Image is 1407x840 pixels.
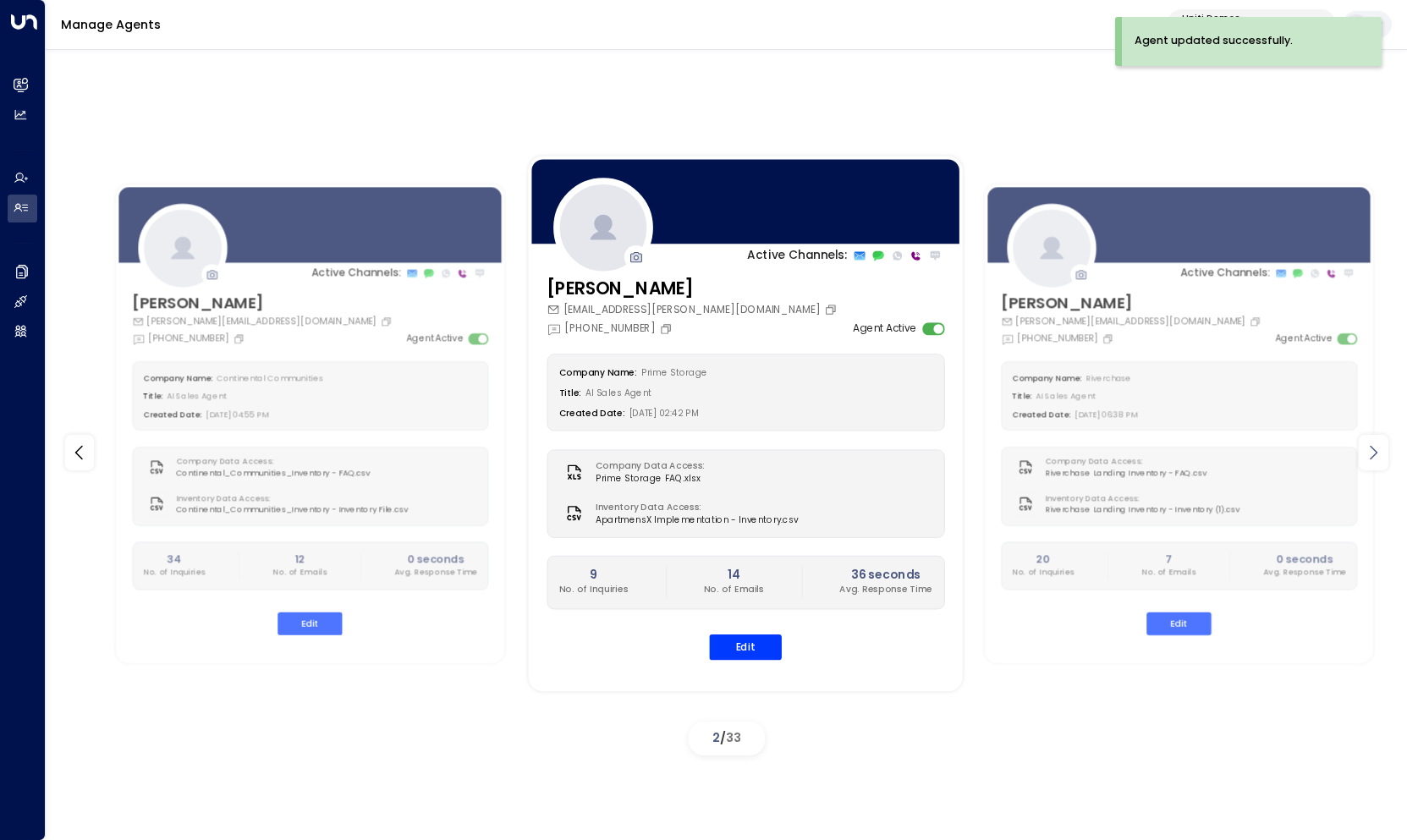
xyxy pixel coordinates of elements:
span: Riverchase Landing Inventory - FAQ.csv [1044,469,1206,480]
span: [DATE] 06:38 PM [1074,409,1138,420]
div: [PHONE_NUMBER] [547,321,675,337]
label: Company Name: [143,373,212,384]
h2: 7 [1141,552,1195,567]
span: AI Sales Agent [168,392,227,403]
h2: 14 [704,567,764,585]
p: No. of Emails [1141,568,1195,579]
button: Copy [1102,333,1116,345]
p: No. of Inquiries [559,585,629,597]
div: [PHONE_NUMBER] [132,332,247,346]
h2: 0 seconds [394,552,477,567]
label: Title: [143,392,163,403]
span: AI Sales Agent [586,387,652,399]
p: Avg. Response Time [1263,568,1346,579]
span: Continental_Communities_Inventory - Inventory File.csv [176,504,409,516]
p: No. of Emails [272,568,327,579]
label: Inventory Data Access: [176,493,402,505]
label: Company Name: [559,367,637,379]
div: [EMAIL_ADDRESS][PERSON_NAME][DOMAIN_NAME] [547,303,840,318]
h3: [PERSON_NAME] [547,277,840,303]
button: Copy [380,316,394,328]
p: No. of Inquiries [143,568,205,579]
span: [DATE] 04:55 PM [206,409,268,420]
button: Copy [1249,316,1263,328]
span: 33 [726,729,741,746]
p: Uniti Demos [1182,14,1304,24]
div: [PERSON_NAME][EMAIL_ADDRESS][DOMAIN_NAME] [1001,316,1264,329]
p: No. of Inquiries [1012,568,1074,579]
button: Edit [710,635,783,661]
label: Company Data Access: [596,460,705,473]
span: 2 [712,729,720,746]
h2: 36 seconds [840,567,932,585]
label: Company Data Access: [176,457,364,469]
label: Created Date: [559,408,625,420]
label: Agent Active [853,321,917,337]
span: Continental_Communities_Inventory - FAQ.csv [176,469,371,480]
button: Edit [278,612,343,635]
p: Active Channels: [747,248,847,266]
label: Created Date: [143,409,202,420]
p: Active Channels: [1180,266,1269,282]
span: Continental Communities [217,373,323,384]
div: / [689,722,765,755]
h2: 20 [1012,552,1074,567]
p: Active Channels: [311,266,400,282]
h2: 34 [143,552,205,567]
span: Prime Storage [641,367,708,379]
button: Copy [233,333,247,345]
span: Riverchase [1085,373,1131,384]
label: Title: [1012,392,1032,403]
span: Riverchase Landing Inventory - Inventory (1).csv [1044,504,1239,516]
h2: 0 seconds [1263,552,1346,567]
span: Prime Storage FAQ.xlsx [596,474,712,486]
span: AI Sales Agent [1036,392,1095,403]
p: No. of Emails [704,585,764,597]
label: Agent Active [406,332,464,346]
button: Copy [824,304,840,316]
div: Agent updated successfully. [1135,33,1293,49]
p: Avg. Response Time [840,585,932,597]
span: [DATE] 02:42 PM [629,408,700,420]
h3: [PERSON_NAME] [1001,292,1264,316]
label: Title: [559,387,582,399]
label: Created Date: [1012,409,1071,420]
h2: 12 [272,552,327,567]
label: Company Data Access: [1044,457,1200,469]
span: ApartmensX Implementation - Inventory.csv [596,514,798,527]
label: Company Name: [1012,373,1081,384]
h2: 9 [559,567,629,585]
a: Manage Agents [61,16,161,33]
button: Uniti Demos4c025b01-9fa0-46ff-ab3a-a620b886896e [1167,9,1336,41]
h3: [PERSON_NAME] [132,292,395,316]
div: [PERSON_NAME][EMAIL_ADDRESS][DOMAIN_NAME] [132,316,395,329]
label: Inventory Data Access: [1044,493,1233,505]
button: Copy [659,322,675,335]
label: Agent Active [1275,332,1333,346]
div: [PHONE_NUMBER] [1001,332,1116,346]
label: Inventory Data Access: [596,501,791,513]
p: Avg. Response Time [394,568,477,579]
button: Edit [1146,612,1212,635]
